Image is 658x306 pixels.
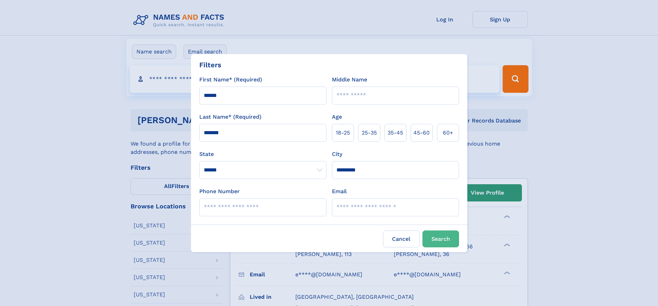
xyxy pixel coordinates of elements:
[383,230,420,247] label: Cancel
[388,129,403,137] span: 35‑45
[422,230,459,247] button: Search
[336,129,350,137] span: 18‑25
[199,150,326,158] label: State
[332,76,367,84] label: Middle Name
[332,187,347,196] label: Email
[199,113,261,121] label: Last Name* (Required)
[199,60,221,70] div: Filters
[332,150,342,158] label: City
[199,76,262,84] label: First Name* (Required)
[362,129,377,137] span: 25‑35
[413,129,430,137] span: 45‑60
[443,129,453,137] span: 60+
[332,113,342,121] label: Age
[199,187,240,196] label: Phone Number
